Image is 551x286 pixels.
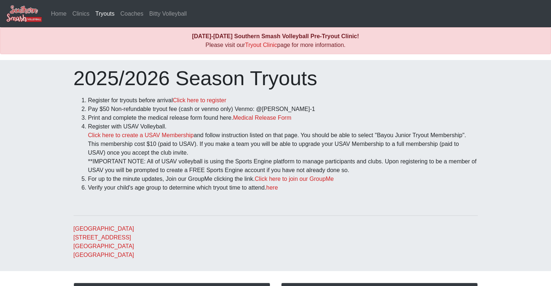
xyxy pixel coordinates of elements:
[88,96,478,105] li: Register for tryouts before arrival
[70,7,93,21] a: Clinics
[266,184,278,191] a: here
[88,122,478,175] li: Register with USAV Volleyball. and follow instruction listed on that page. You should be able to ...
[88,114,478,122] li: Print and complete the medical release form found here.
[88,132,194,138] a: Click here to create a USAV Membership
[255,176,334,182] a: Click here to join our GroupMe
[6,5,42,23] img: Southern Smash Volleyball
[88,105,478,114] li: Pay $50 Non-refundable tryout fee (cash or venmo only) Venmo: @[PERSON_NAME]-1
[118,7,146,21] a: Coaches
[192,33,359,39] b: [DATE]-[DATE] Southern Smash Volleyball Pre-Tryout Clinic!
[88,175,478,183] li: For up to the minute updates, Join our GroupMe clicking the link.
[74,226,134,258] a: [GEOGRAPHIC_DATA][STREET_ADDRESS][GEOGRAPHIC_DATA][GEOGRAPHIC_DATA]
[88,183,478,192] li: Verify your child's age group to determine which tryout time to attend.
[173,97,226,103] a: Click here to register
[245,42,277,48] a: Tryout Clinic
[93,7,118,21] a: Tryouts
[74,66,478,90] h1: 2025/2026 Season Tryouts
[233,115,291,121] a: Medical Release Form
[48,7,70,21] a: Home
[146,7,190,21] a: Bitty Volleyball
